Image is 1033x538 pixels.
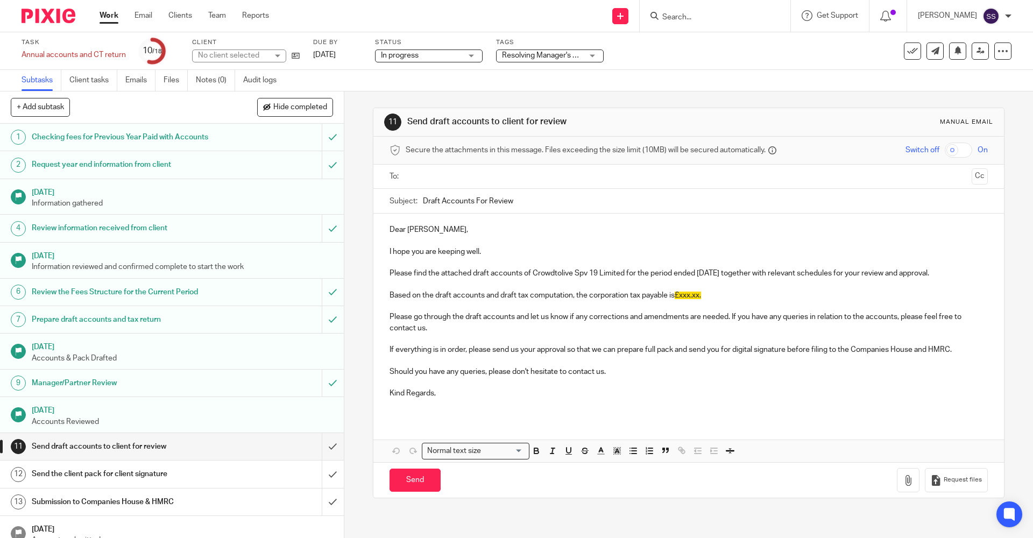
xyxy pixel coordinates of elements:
p: Should you have any queries, please don't hesitate to contact us. [390,366,987,377]
span: Switch off [905,145,939,155]
span: [DATE] [313,51,336,59]
input: Search [661,13,758,23]
p: [PERSON_NAME] [918,10,977,21]
img: svg%3E [982,8,1000,25]
h1: Submission to Companies House & HMRC [32,494,218,510]
span: Secure the attachments in this message. Files exceeding the size limit (10MB) will be secured aut... [406,145,766,155]
span: On [978,145,988,155]
p: Please find the attached draft accounts of Crowdtolive Spv 19 Limited for the period ended [DATE]... [390,268,987,279]
a: Files [164,70,188,91]
span: Get Support [817,12,858,19]
button: Hide completed [257,98,333,116]
div: 11 [11,439,26,454]
label: To: [390,171,401,182]
h1: Checking fees for Previous Year Paid with Accounts [32,129,218,145]
label: Tags [496,38,604,47]
h1: Review information received from client [32,220,218,236]
p: Dear [PERSON_NAME], [390,224,987,235]
button: + Add subtask [11,98,70,116]
div: Manual email [940,118,993,126]
div: 1 [11,130,26,145]
label: Client [192,38,300,47]
h1: [DATE] [32,339,333,352]
p: I hope you are keeping well. [390,246,987,257]
span: In progress [381,52,419,59]
a: Subtasks [22,70,61,91]
input: Send [390,469,441,492]
p: Please go through the draft accounts and let us know if any corrections and amendments are needed... [390,312,987,334]
h1: [DATE] [32,185,333,198]
h1: Send draft accounts to client for review [32,438,218,455]
h1: Request year end information from client [32,157,218,173]
h1: Manager/Partner Review [32,375,218,391]
a: Email [135,10,152,21]
p: Information reviewed and confirmed complete to start the work [32,261,333,272]
div: 12 [11,467,26,482]
p: Based on the draft accounts and draft tax computation, the corporation tax payable is [390,290,987,301]
h1: Send draft accounts to client for review [407,116,712,128]
div: Annual accounts and CT return [22,49,126,60]
a: Notes (0) [196,70,235,91]
p: Information gathered [32,198,333,209]
h1: Prepare draft accounts and tax return [32,312,218,328]
p: Accounts & Pack Drafted [32,353,333,364]
a: Work [100,10,118,21]
h1: [DATE] [32,402,333,416]
a: Emails [125,70,155,91]
span: £xxx.xx. [675,292,701,299]
p: Accounts Reviewed [32,416,333,427]
a: Audit logs [243,70,285,91]
a: Team [208,10,226,21]
button: Request files [925,468,987,492]
div: 10 [143,45,162,57]
label: Subject: [390,196,418,207]
label: Task [22,38,126,47]
label: Status [375,38,483,47]
span: Hide completed [273,103,327,112]
span: Normal text size [424,445,483,457]
span: Request files [944,476,982,484]
small: /18 [152,48,162,54]
div: 6 [11,285,26,300]
p: Kind Regards, [390,388,987,399]
label: Due by [313,38,362,47]
a: Clients [168,10,192,21]
h1: Send the client pack for client signature [32,466,218,482]
a: Reports [242,10,269,21]
input: Search for option [484,445,523,457]
img: Pixie [22,9,75,23]
a: Client tasks [69,70,117,91]
h1: [DATE] [32,248,333,261]
div: 11 [384,114,401,131]
h1: Review the Fees Structure for the Current Period [32,284,218,300]
span: Resolving Manager's Review Points [502,52,620,59]
p: If everything is in order, please send us your approval so that we can prepare full pack and send... [390,344,987,355]
div: 9 [11,376,26,391]
div: 4 [11,221,26,236]
button: Cc [972,168,988,185]
div: 7 [11,312,26,327]
div: Search for option [422,443,529,459]
div: 2 [11,158,26,173]
h1: [DATE] [32,521,333,535]
div: No client selected [198,50,268,61]
div: 13 [11,494,26,509]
